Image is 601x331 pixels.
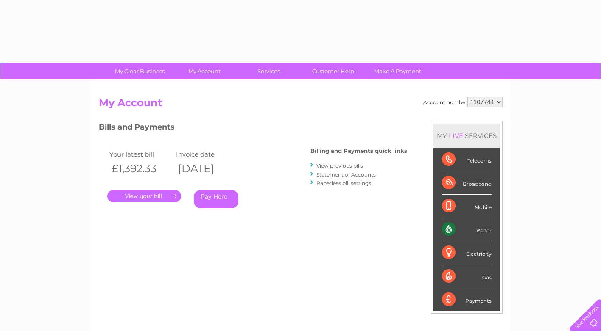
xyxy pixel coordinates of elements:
a: My Account [169,63,239,79]
div: Telecoms [442,148,492,171]
a: Services [234,63,304,79]
div: Mobile [442,195,492,218]
h2: My Account [99,97,503,113]
div: Broadband [442,171,492,195]
a: View previous bills [316,163,363,169]
div: Account number [423,97,503,107]
a: Make A Payment [363,63,433,79]
a: Pay Here [194,190,238,208]
a: Statement of Accounts [316,171,376,178]
a: My Clear Business [105,63,175,79]
div: Payments [442,288,492,311]
div: LIVE [447,132,465,140]
h3: Bills and Payments [99,121,407,136]
th: [DATE] [174,160,241,177]
div: MY SERVICES [433,124,500,148]
td: Invoice date [174,149,241,160]
a: Paperless bill settings [316,180,371,186]
a: Customer Help [298,63,368,79]
h4: Billing and Payments quick links [310,148,407,154]
div: Electricity [442,241,492,265]
th: £1,392.33 [107,160,174,177]
td: Your latest bill [107,149,174,160]
div: Gas [442,265,492,288]
a: . [107,190,181,202]
div: Water [442,218,492,241]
